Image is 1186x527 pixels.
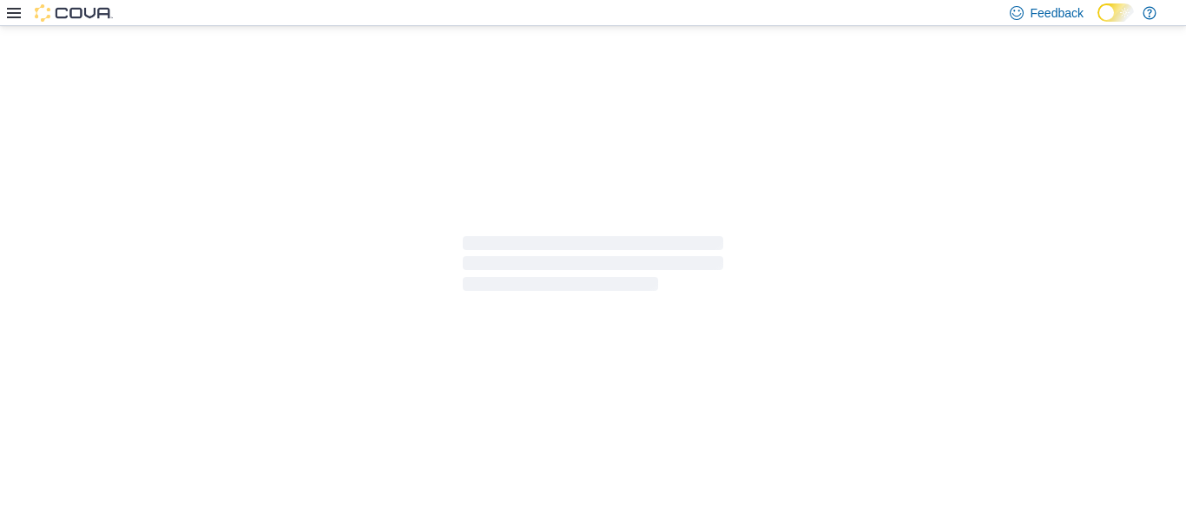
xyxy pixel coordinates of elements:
input: Dark Mode [1097,3,1134,22]
span: Loading [463,240,723,295]
span: Dark Mode [1097,22,1098,23]
img: Cova [35,4,113,22]
span: Feedback [1031,4,1084,22]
